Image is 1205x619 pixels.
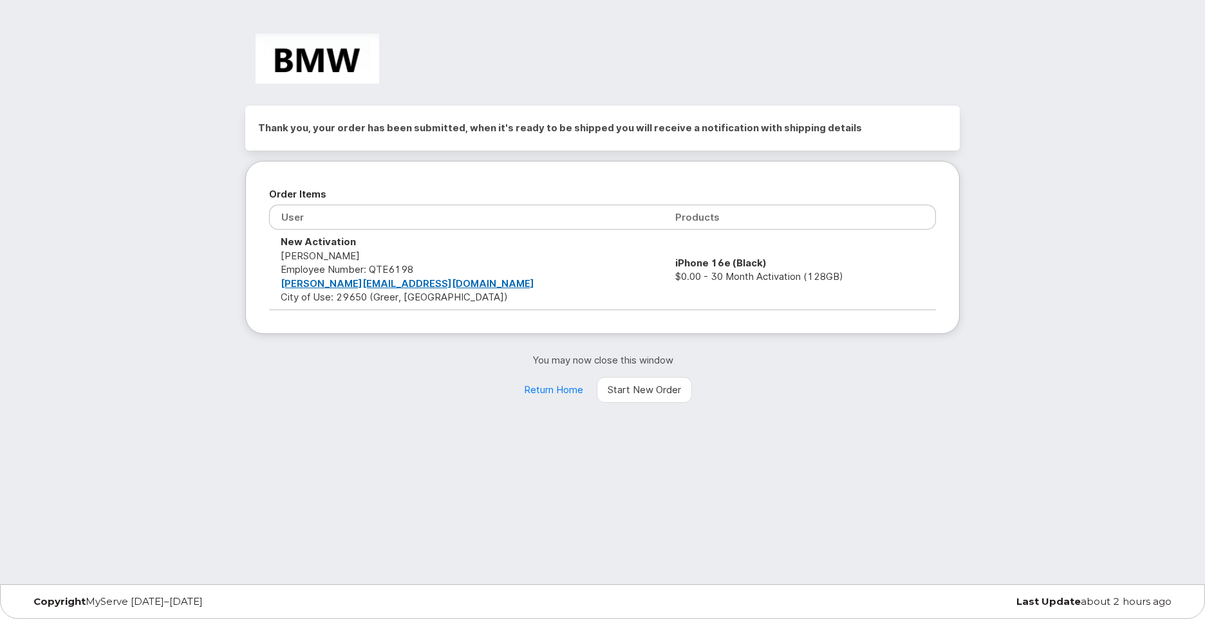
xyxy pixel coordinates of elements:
h2: Thank you, your order has been submitted, when it's ready to be shipped you will receive a notifi... [258,118,947,138]
span: Employee Number: QTE6198 [281,263,413,275]
th: Products [664,205,936,230]
td: $0.00 - 30 Month Activation (128GB) [664,230,936,309]
strong: Copyright [33,595,86,607]
div: MyServe [DATE]–[DATE] [24,596,409,607]
p: You may now close this window [245,353,960,367]
a: Return Home [513,377,594,403]
td: [PERSON_NAME] City of Use: 29650 (Greer, [GEOGRAPHIC_DATA]) [269,230,664,309]
h2: Order Items [269,185,936,204]
strong: Last Update [1016,595,1081,607]
div: about 2 hours ago [796,596,1181,607]
img: BMW Manufacturing Co LLC [256,33,379,84]
th: User [269,205,664,230]
strong: New Activation [281,236,356,248]
a: [PERSON_NAME][EMAIL_ADDRESS][DOMAIN_NAME] [281,277,534,290]
strong: iPhone 16e (Black) [675,257,767,269]
a: Start New Order [597,377,692,403]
